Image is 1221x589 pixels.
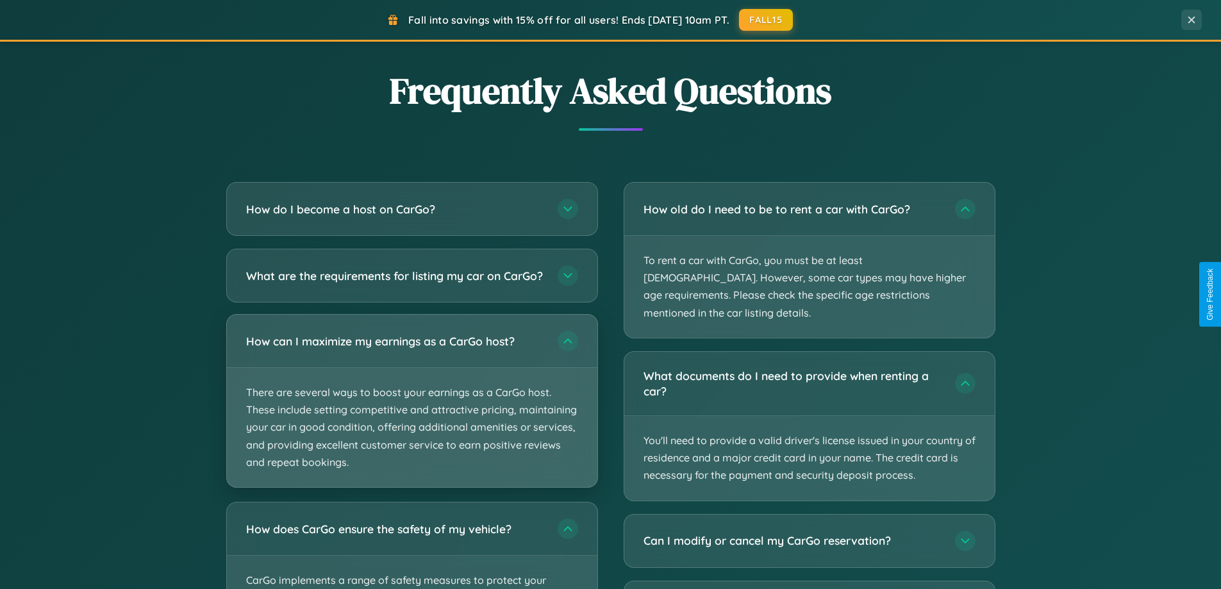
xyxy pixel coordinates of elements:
[739,9,793,31] button: FALL15
[644,201,942,217] h3: How old do I need to be to rent a car with CarGo?
[644,368,942,399] h3: What documents do I need to provide when renting a car?
[624,236,995,338] p: To rent a car with CarGo, you must be at least [DEMOGRAPHIC_DATA]. However, some car types may ha...
[644,533,942,549] h3: Can I modify or cancel my CarGo reservation?
[246,268,545,284] h3: What are the requirements for listing my car on CarGo?
[408,13,729,26] span: Fall into savings with 15% off for all users! Ends [DATE] 10am PT.
[246,201,545,217] h3: How do I become a host on CarGo?
[226,66,995,115] h2: Frequently Asked Questions
[1206,269,1215,320] div: Give Feedback
[227,368,597,487] p: There are several ways to boost your earnings as a CarGo host. These include setting competitive ...
[624,416,995,501] p: You'll need to provide a valid driver's license issued in your country of residence and a major c...
[246,333,545,349] h3: How can I maximize my earnings as a CarGo host?
[246,521,545,537] h3: How does CarGo ensure the safety of my vehicle?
